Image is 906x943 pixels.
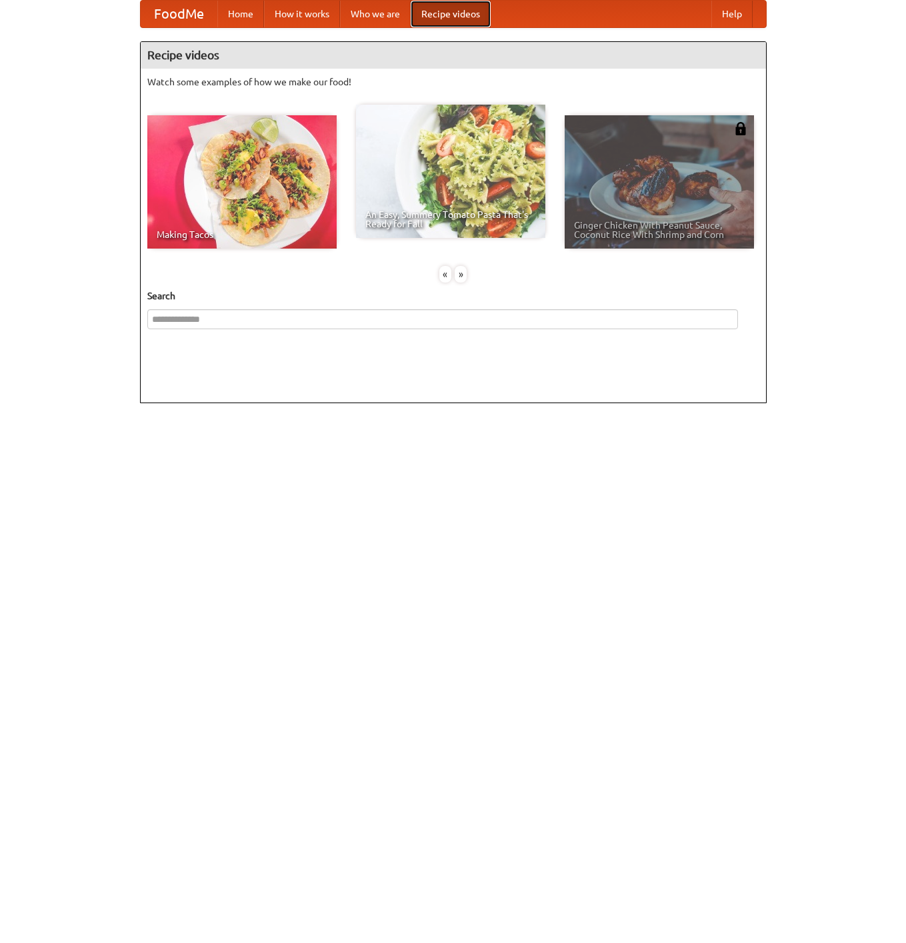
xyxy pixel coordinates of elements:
a: An Easy, Summery Tomato Pasta That's Ready for Fall [356,105,545,238]
a: Who we are [340,1,411,27]
a: How it works [264,1,340,27]
a: Making Tacos [147,115,337,249]
a: Home [217,1,264,27]
span: Making Tacos [157,230,327,239]
img: 483408.png [734,122,747,135]
p: Watch some examples of how we make our food! [147,75,759,89]
a: Help [711,1,753,27]
span: An Easy, Summery Tomato Pasta That's Ready for Fall [365,210,536,229]
div: « [439,266,451,283]
a: Recipe videos [411,1,491,27]
h5: Search [147,289,759,303]
a: FoodMe [141,1,217,27]
h4: Recipe videos [141,42,766,69]
div: » [455,266,467,283]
